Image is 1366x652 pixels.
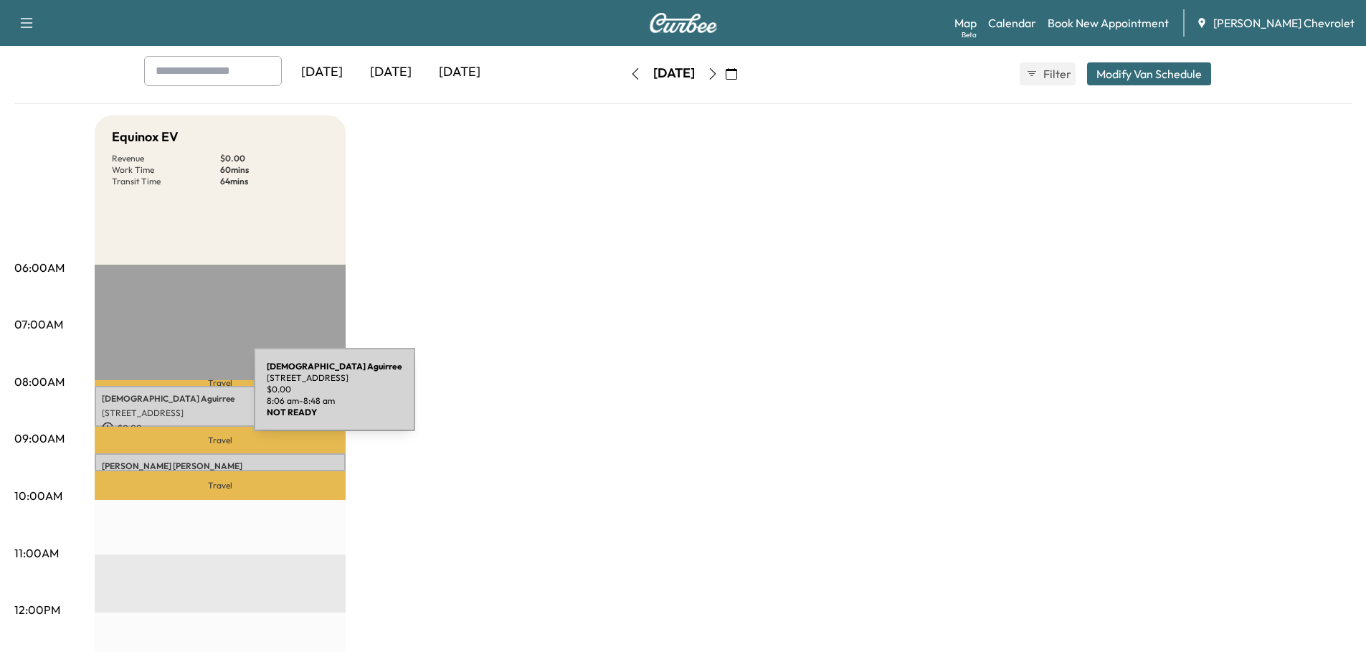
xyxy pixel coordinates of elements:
p: [STREET_ADDRESS] [102,407,338,419]
p: 08:00AM [14,373,65,390]
div: [DATE] [288,56,356,89]
div: [DATE] [356,56,425,89]
p: Transit Time [112,176,220,187]
b: [DEMOGRAPHIC_DATA] Aguirree [267,361,402,372]
button: Modify Van Schedule [1087,62,1211,85]
p: 12:00PM [14,601,60,618]
p: $ 0.00 [220,153,328,164]
a: MapBeta [954,14,977,32]
b: NOT READY [267,407,317,417]
p: Travel [95,427,346,454]
img: Curbee Logo [649,13,718,33]
p: [STREET_ADDRESS] [267,372,402,384]
p: Travel [95,380,346,386]
p: $ 0.00 [267,384,402,395]
button: Filter [1020,62,1076,85]
p: 06:00AM [14,259,65,276]
p: Work Time [112,164,220,176]
p: 07:00AM [14,316,63,333]
p: [PERSON_NAME] [PERSON_NAME] [102,460,338,472]
p: 60 mins [220,164,328,176]
span: [PERSON_NAME] Chevrolet [1213,14,1355,32]
p: 09:00AM [14,430,65,447]
p: Revenue [112,153,220,164]
h5: Equinox EV [112,127,179,147]
div: [DATE] [425,56,494,89]
a: Calendar [988,14,1036,32]
p: $ 0.00 [102,422,338,435]
p: 8:06 am - 8:48 am [267,395,402,407]
p: [DEMOGRAPHIC_DATA] Aguirree [102,393,338,405]
div: [DATE] [653,65,695,82]
p: Travel [95,471,346,500]
span: Filter [1043,65,1069,82]
p: 64 mins [220,176,328,187]
a: Book New Appointment [1048,14,1169,32]
p: 10:00AM [14,487,62,504]
div: Beta [962,29,977,40]
p: 11:00AM [14,544,59,562]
